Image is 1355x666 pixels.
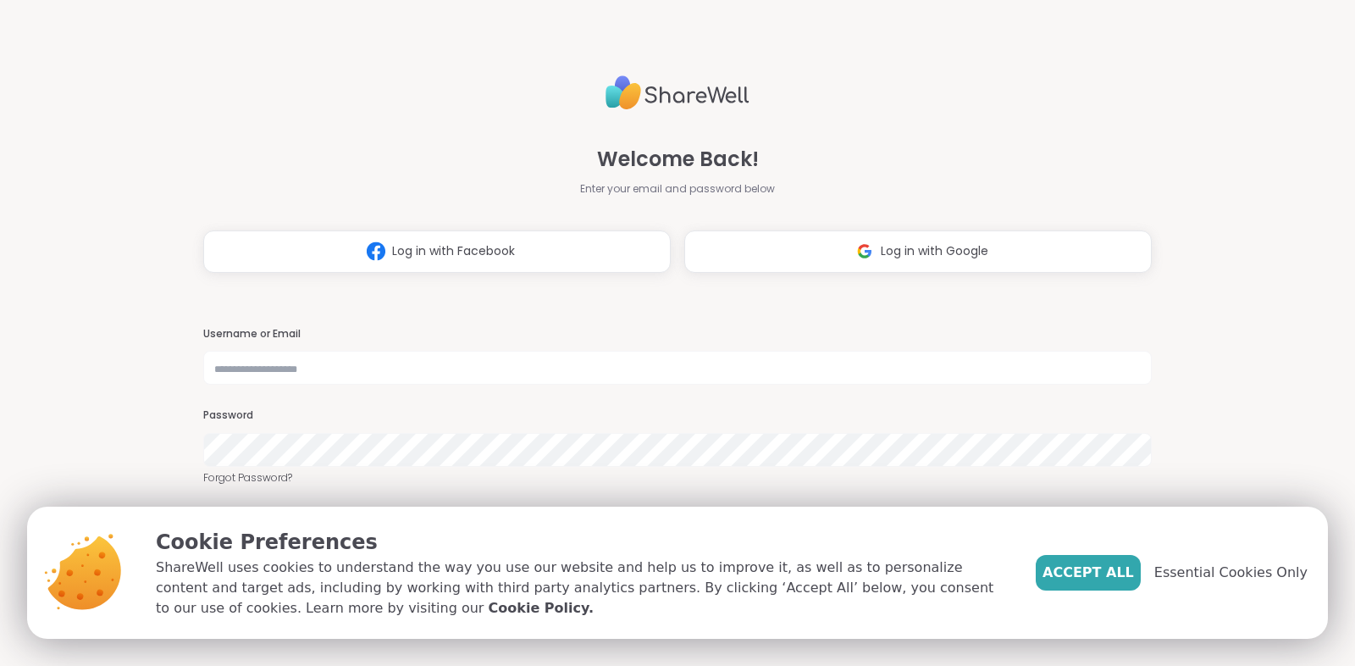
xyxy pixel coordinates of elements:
[203,470,1152,486] a: Forgot Password?
[580,181,775,197] span: Enter your email and password below
[606,69,749,117] img: ShareWell Logo
[684,230,1152,273] button: Log in with Google
[1154,563,1308,583] span: Essential Cookies Only
[203,408,1152,423] h3: Password
[203,327,1152,341] h3: Username or Email
[360,236,392,267] img: ShareWell Logomark
[156,558,1009,619] p: ShareWell uses cookies to understand the way you use our website and help us to improve it, as we...
[1036,555,1141,591] button: Accept All
[203,230,671,273] button: Log in with Facebook
[849,236,881,267] img: ShareWell Logomark
[881,242,988,260] span: Log in with Google
[1043,563,1134,583] span: Accept All
[392,242,515,260] span: Log in with Facebook
[489,598,594,619] a: Cookie Policy.
[597,144,759,175] span: Welcome Back!
[156,527,1009,558] p: Cookie Preferences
